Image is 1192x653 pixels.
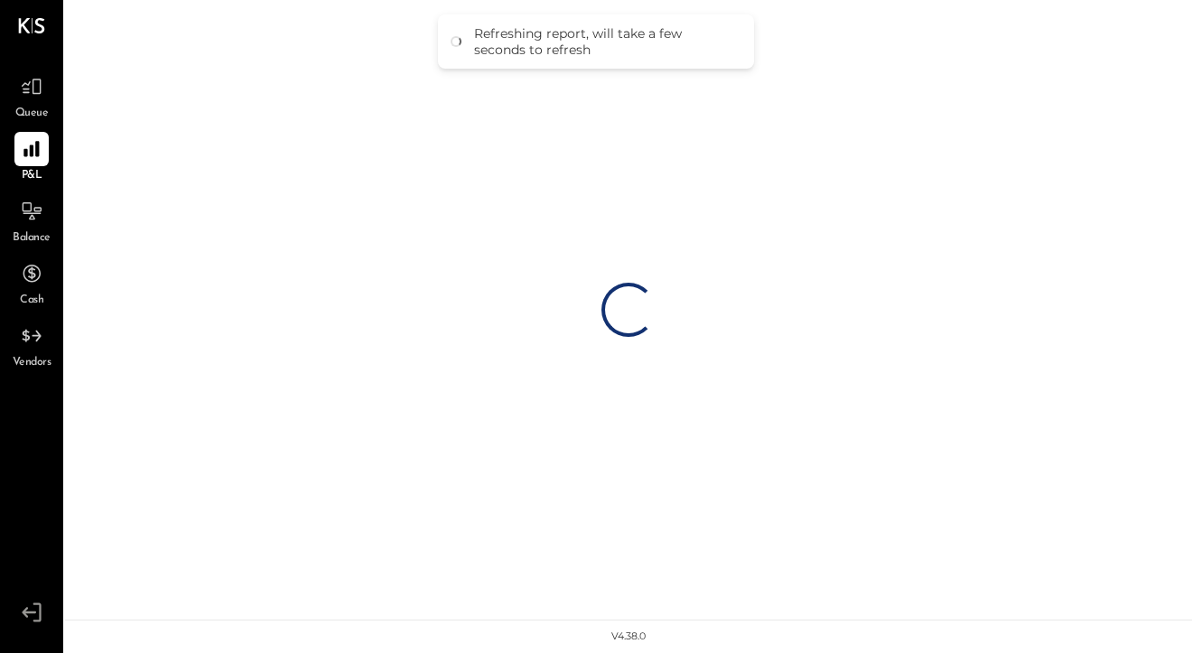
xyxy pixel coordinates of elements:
a: Cash [1,257,62,309]
a: Balance [1,194,62,247]
span: Balance [13,230,51,247]
span: Cash [20,293,43,309]
div: Refreshing report, will take a few seconds to refresh [474,25,736,58]
a: Vendors [1,319,62,371]
span: P&L [22,168,42,184]
span: Vendors [13,355,51,371]
span: Queue [15,106,49,122]
div: v 4.38.0 [611,630,646,644]
a: P&L [1,132,62,184]
a: Queue [1,70,62,122]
